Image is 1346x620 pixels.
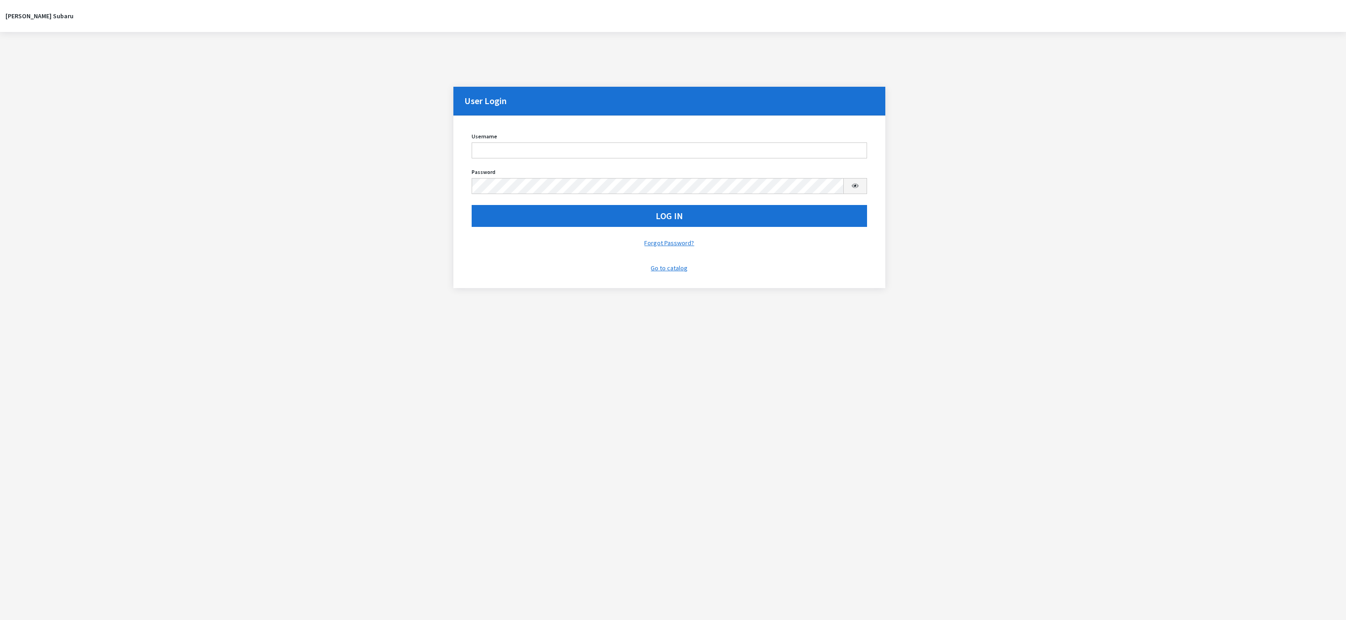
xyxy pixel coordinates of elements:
button: Show Password [843,178,867,194]
a: Go to catalog [472,263,867,273]
label: Password [472,168,495,176]
a: [PERSON_NAME] Subaru [5,12,74,20]
button: Log In [472,205,867,227]
h2: User Login [453,87,885,116]
label: Username [472,132,497,141]
a: Forgot Password? [472,238,867,248]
